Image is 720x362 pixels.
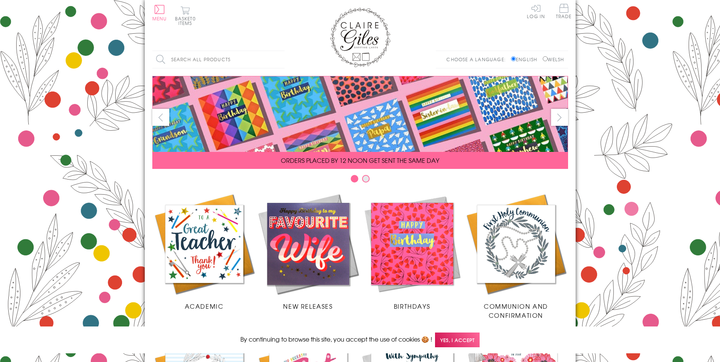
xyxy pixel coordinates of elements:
[152,175,568,186] div: Carousel Pagination
[435,333,480,347] span: Yes, I accept
[277,51,285,68] input: Search
[551,109,568,126] button: next
[152,109,169,126] button: prev
[175,6,196,25] button: Basket0 items
[511,56,516,61] input: English
[152,5,167,21] button: Menu
[556,4,572,19] span: Trade
[152,51,285,68] input: Search all products
[185,302,224,311] span: Academic
[446,56,509,63] p: Choose a language:
[484,302,548,320] span: Communion and Confirmation
[527,4,545,19] a: Log In
[543,56,564,63] label: Welsh
[330,8,390,67] img: Claire Giles Greetings Cards
[362,175,370,183] button: Carousel Page 2
[152,15,167,22] span: Menu
[178,15,196,26] span: 0 items
[556,4,572,20] a: Trade
[281,156,439,165] span: ORDERS PLACED BY 12 NOON GET SENT THE SAME DAY
[283,302,333,311] span: New Releases
[543,56,548,61] input: Welsh
[394,302,430,311] span: Birthdays
[511,56,541,63] label: English
[464,192,568,320] a: Communion and Confirmation
[152,192,256,311] a: Academic
[256,192,360,311] a: New Releases
[351,175,358,183] button: Carousel Page 1 (Current Slide)
[360,192,464,311] a: Birthdays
